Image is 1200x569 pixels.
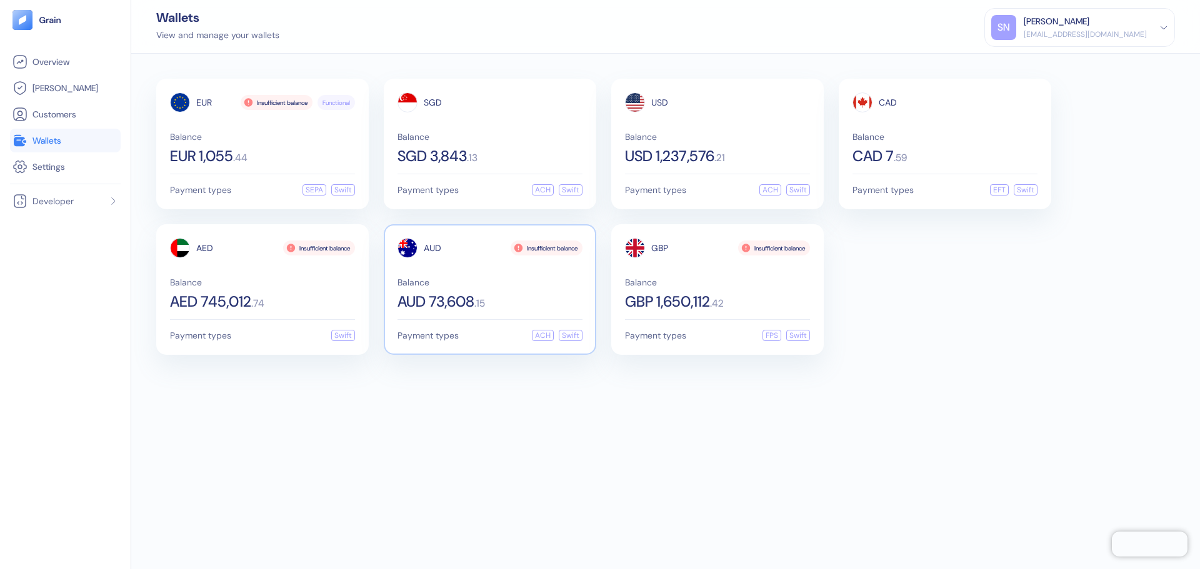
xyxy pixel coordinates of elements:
span: . 21 [714,153,725,163]
span: AED 745,012 [170,294,251,309]
span: CAD [879,98,897,107]
div: ACH [532,184,554,195]
span: USD [651,98,668,107]
img: logo-tablet-V2.svg [12,10,32,30]
span: Settings [32,161,65,173]
span: AUD 73,608 [397,294,474,309]
div: View and manage your wallets [156,29,279,42]
span: Developer [32,195,74,207]
div: Swift [786,330,810,341]
a: Overview [12,54,118,69]
span: Customers [32,108,76,121]
div: SN [991,15,1016,40]
div: FPS [762,330,781,341]
span: GBP [651,244,668,252]
div: Swift [331,184,355,195]
div: Insufficient balance [738,240,810,255]
span: . 42 [710,299,724,309]
div: Wallets [156,11,279,24]
div: ACH [759,184,781,195]
span: . 44 [233,153,247,163]
div: EFT [990,184,1009,195]
span: Payment types [625,331,686,340]
div: Insufficient balance [511,240,582,255]
span: Balance [170,132,355,141]
span: Overview [32,56,69,68]
span: EUR [196,98,212,107]
span: Payment types [852,186,914,194]
div: Insufficient balance [241,95,312,110]
span: EUR 1,055 [170,149,233,164]
a: [PERSON_NAME] [12,81,118,96]
div: Swift [786,184,810,195]
img: logo [39,16,62,24]
div: Swift [331,330,355,341]
span: CAD 7 [852,149,894,164]
span: Balance [170,278,355,287]
span: Balance [397,278,582,287]
a: Customers [12,107,118,122]
span: AUD [424,244,441,252]
span: Payment types [170,186,231,194]
div: [PERSON_NAME] [1024,15,1089,28]
span: GBP 1,650,112 [625,294,710,309]
span: Balance [397,132,582,141]
span: Balance [625,132,810,141]
div: SEPA [302,184,326,195]
div: ACH [532,330,554,341]
span: Payment types [170,331,231,340]
a: Settings [12,159,118,174]
span: Balance [625,278,810,287]
a: Wallets [12,133,118,148]
span: [PERSON_NAME] [32,82,98,94]
div: [EMAIL_ADDRESS][DOMAIN_NAME] [1024,29,1147,40]
span: Functional [322,98,350,107]
span: Wallets [32,134,61,147]
span: Payment types [397,331,459,340]
span: . 13 [467,153,477,163]
span: . 74 [251,299,264,309]
span: . 15 [474,299,485,309]
iframe: Chatra live chat [1112,532,1187,557]
span: Payment types [625,186,686,194]
div: Swift [559,330,582,341]
span: . 59 [894,153,907,163]
span: Balance [852,132,1037,141]
div: Swift [1014,184,1037,195]
div: Insufficient balance [283,240,355,255]
span: SGD [424,98,442,107]
span: Payment types [397,186,459,194]
span: USD 1,237,576 [625,149,714,164]
span: SGD 3,843 [397,149,467,164]
span: AED [196,244,213,252]
div: Swift [559,184,582,195]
